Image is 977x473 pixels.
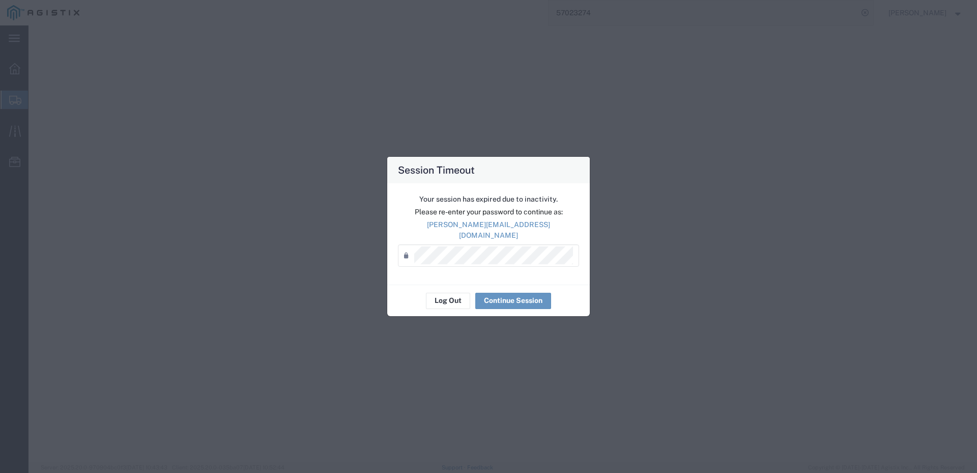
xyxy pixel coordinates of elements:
[398,219,579,241] p: [PERSON_NAME][EMAIL_ADDRESS][DOMAIN_NAME]
[398,207,579,217] p: Please re-enter your password to continue as:
[426,293,470,309] button: Log Out
[398,162,475,177] h4: Session Timeout
[398,194,579,205] p: Your session has expired due to inactivity.
[475,293,551,309] button: Continue Session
